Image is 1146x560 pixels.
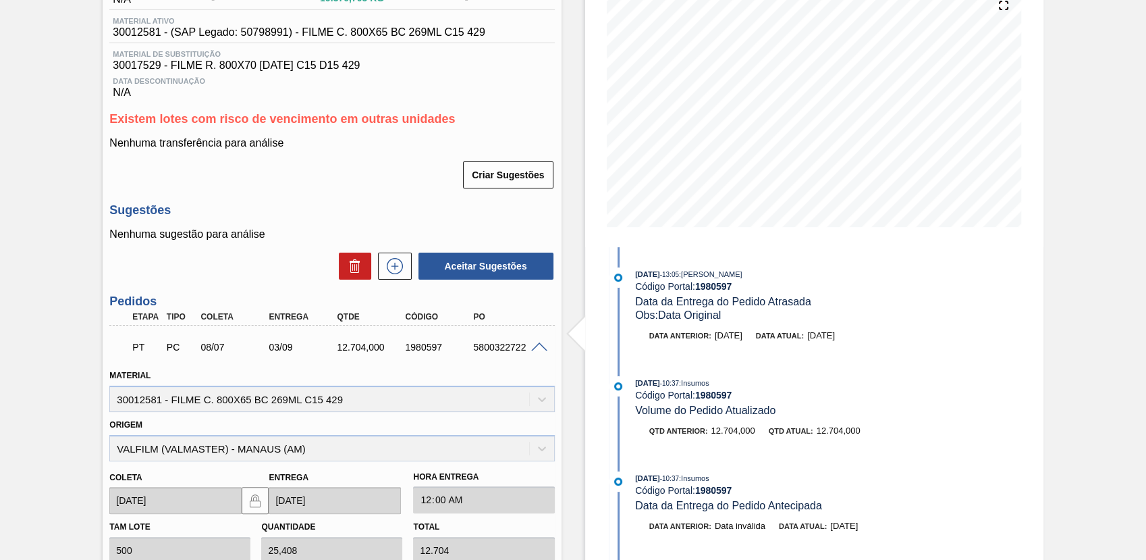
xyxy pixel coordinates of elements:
[109,137,554,149] p: Nenhuma transferência para análise
[109,203,554,218] h3: Sugestões
[769,427,813,435] span: Qtd atual:
[660,271,679,278] span: - 13:05
[109,72,554,99] div: N/A
[660,475,679,482] span: - 10:37
[635,390,956,401] div: Código Portal:
[470,312,545,322] div: PO
[333,342,409,353] div: 12.704,000
[265,312,341,322] div: Entrega
[635,281,956,292] div: Código Portal:
[635,296,811,307] span: Data da Entrega do Pedido Atrasada
[463,161,553,188] button: Criar Sugestões
[109,473,142,482] label: Coleta
[614,382,622,390] img: atual
[113,59,551,72] span: 30017529 - FILME R. 800X70 [DATE] C15 D15 429
[402,342,477,353] div: 1980597
[113,26,485,39] span: 30012581 - (SAP Legado: 50798991) - FILME C. 800X65 BC 269ML C15 429
[464,160,554,190] div: Criar Sugestões
[113,50,551,58] span: Material de Substituição
[649,522,711,530] span: Data anterior:
[333,312,409,322] div: Qtde
[109,295,554,309] h3: Pedidos
[695,485,732,496] strong: 1980597
[269,473,308,482] label: Entrega
[163,312,198,322] div: Tipo
[470,342,545,353] div: 5800322722
[109,522,150,532] label: Tam lote
[715,521,765,531] span: Data inválida
[109,371,151,380] label: Material
[418,253,553,280] button: Aceitar Sugestões
[660,380,679,387] span: - 10:37
[635,474,659,482] span: [DATE]
[129,332,163,362] div: Pedido em Trânsito
[261,522,315,532] label: Quantidade
[113,77,551,85] span: Data Descontinuação
[614,478,622,486] img: atual
[332,253,371,280] div: Excluir Sugestões
[197,342,273,353] div: 08/07/2025
[109,112,455,126] span: Existem lotes com risco de vencimento em outras unidades
[412,251,555,281] div: Aceitar Sugestões
[371,253,412,280] div: Nova sugestão
[756,332,804,340] span: Data atual:
[635,309,721,321] span: Obs: Data Original
[109,228,554,240] p: Nenhuma sugestão para análise
[269,487,401,514] input: dd/mm/yyyy
[695,281,732,292] strong: 1980597
[109,487,242,514] input: dd/mm/yyyy
[779,522,827,530] span: Data atual:
[635,405,775,416] span: Volume do Pedido Atualizado
[129,312,163,322] div: Etapa
[402,312,477,322] div: Código
[413,522,439,532] label: Total
[711,426,755,436] span: 12.704,000
[614,274,622,282] img: atual
[247,492,263,509] img: locked
[679,474,709,482] span: : Insumos
[109,420,142,430] label: Origem
[679,379,709,387] span: : Insumos
[649,427,708,435] span: Qtd anterior:
[635,500,822,511] span: Data da Entrega do Pedido Antecipada
[113,17,485,25] span: Material ativo
[413,467,554,487] label: Hora Entrega
[695,390,732,401] strong: 1980597
[163,342,198,353] div: Pedido de Compra
[817,426,861,436] span: 12.704,000
[807,330,835,340] span: [DATE]
[715,330,742,340] span: [DATE]
[242,487,269,514] button: locked
[679,270,742,278] span: : [PERSON_NAME]
[635,485,956,496] div: Código Portal:
[649,332,711,340] span: Data anterior:
[635,379,659,387] span: [DATE]
[635,270,659,278] span: [DATE]
[197,312,273,322] div: Coleta
[265,342,341,353] div: 03/09/2025
[132,342,160,353] p: PT
[830,521,858,531] span: [DATE]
